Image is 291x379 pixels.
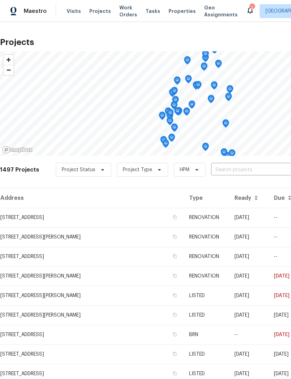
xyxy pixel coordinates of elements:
[229,305,268,325] td: [DATE]
[123,166,152,173] span: Project Type
[2,146,33,154] a: Mapbox homepage
[208,95,215,106] div: Map marker
[172,370,178,377] button: Copy Address
[183,107,190,118] div: Map marker
[89,8,111,15] span: Projects
[166,112,173,123] div: Map marker
[204,4,238,18] span: Geo Assignments
[184,266,229,286] td: RENOVATION
[188,100,195,111] div: Map marker
[24,8,47,15] span: Maestro
[229,286,268,305] td: [DATE]
[226,85,233,96] div: Map marker
[221,148,227,159] div: Map marker
[184,344,229,364] td: LISTED
[224,152,231,163] div: Map marker
[184,325,229,344] td: BRN
[184,227,229,247] td: RENOVATION
[172,214,178,220] button: Copy Address
[172,234,178,240] button: Copy Address
[229,266,268,286] td: Acq COE 2025-08-08T00:00:00.000Z
[174,107,181,118] div: Map marker
[229,188,268,208] th: Ready
[166,117,173,128] div: Map marker
[215,60,222,70] div: Map marker
[3,65,14,75] button: Zoom out
[184,247,229,266] td: RENOVATION
[211,81,218,92] div: Map marker
[229,149,236,160] div: Map marker
[184,208,229,227] td: RENOVATION
[119,4,137,18] span: Work Orders
[162,139,169,150] div: Map marker
[195,81,202,92] div: Map marker
[185,75,192,86] div: Map marker
[184,188,229,208] th: Type
[202,50,209,61] div: Map marker
[167,109,174,120] div: Map marker
[171,87,178,98] div: Map marker
[225,93,232,104] div: Map marker
[168,134,175,144] div: Map marker
[172,253,178,259] button: Copy Address
[169,89,176,99] div: Map marker
[67,8,81,15] span: Visits
[169,8,196,15] span: Properties
[172,273,178,279] button: Copy Address
[202,143,209,153] div: Map marker
[229,227,268,247] td: Acq COE 2025-09-19T00:00:00.000Z
[3,55,14,65] button: Zoom in
[62,166,95,173] span: Project Status
[211,165,291,175] input: Search projects
[171,123,178,134] div: Map marker
[229,325,268,344] td: --
[145,9,160,14] span: Tasks
[222,119,229,130] div: Map marker
[172,292,178,298] button: Copy Address
[193,81,200,92] div: Map marker
[172,331,178,338] button: Copy Address
[159,112,166,122] div: Map marker
[201,62,208,73] div: Map marker
[229,247,268,266] td: Acq COE 2025-09-19T00:00:00.000Z
[184,286,229,305] td: LISTED
[229,208,268,227] td: Acq COE 2025-09-22T00:00:00.000Z
[171,101,178,112] div: Map marker
[172,312,178,318] button: Copy Address
[160,136,167,147] div: Map marker
[174,76,181,87] div: Map marker
[184,305,229,325] td: LISTED
[180,166,189,173] span: HPM
[249,4,254,11] div: 2
[229,344,268,364] td: [DATE]
[184,56,191,67] div: Map marker
[165,107,172,118] div: Map marker
[172,351,178,357] button: Copy Address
